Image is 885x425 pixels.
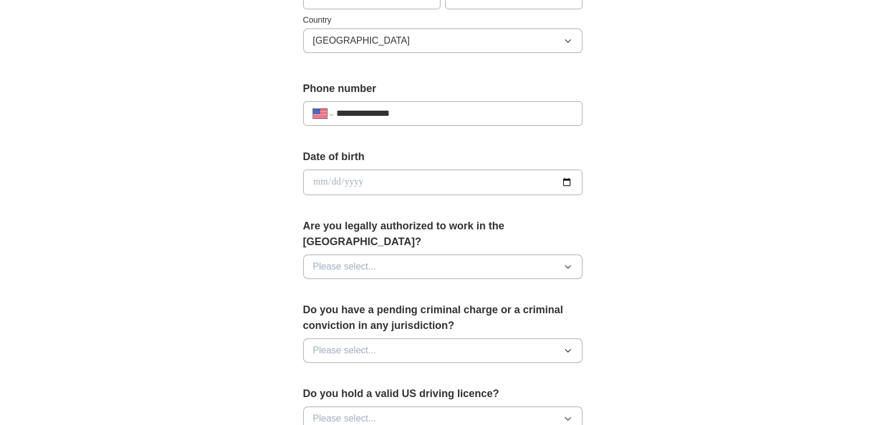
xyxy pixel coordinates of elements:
[313,34,410,48] span: [GEOGRAPHIC_DATA]
[303,14,582,26] label: Country
[303,338,582,363] button: Please select...
[303,81,582,97] label: Phone number
[303,218,582,250] label: Are you legally authorized to work in the [GEOGRAPHIC_DATA]?
[303,29,582,53] button: [GEOGRAPHIC_DATA]
[313,343,376,357] span: Please select...
[303,149,582,165] label: Date of birth
[303,302,582,334] label: Do you have a pending criminal charge or a criminal conviction in any jurisdiction?
[303,254,582,279] button: Please select...
[303,386,582,402] label: Do you hold a valid US driving licence?
[313,260,376,274] span: Please select...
